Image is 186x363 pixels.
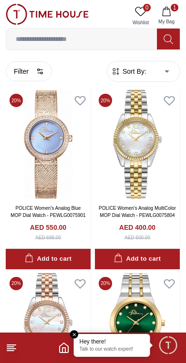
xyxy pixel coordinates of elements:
[121,67,146,76] span: Sort By:
[10,206,85,218] a: POLICE Women's Analog Blue MOP Dial Watch - PEWLG0075901
[6,61,52,81] button: Filter
[129,4,153,28] a: 0Wishlist
[143,4,151,11] span: 0
[6,4,89,25] img: ...
[171,4,178,11] span: 1
[155,18,178,25] span: My Bag
[95,249,180,269] button: Add to cart
[58,342,70,353] a: Home
[35,234,61,241] div: AED 688.00
[70,330,79,339] em: Close tooltip
[114,254,161,265] div: Add to cart
[99,206,176,218] a: POLICE Women's Analog MultiColor MOP Dial Watch - PEWLG0075804
[99,277,112,290] span: 20 %
[153,4,180,28] button: 1My Bag
[80,346,145,353] p: Talk to our watch expert!
[10,94,23,107] span: 20 %
[111,67,146,76] button: Sort By:
[119,223,155,232] h4: AED 400.00
[6,249,91,269] button: Add to cart
[158,335,179,356] div: Chat Widget
[30,223,66,232] h4: AED 550.00
[99,94,112,107] span: 20 %
[80,338,145,345] div: Hey there!
[25,254,72,265] div: Add to cart
[129,19,153,26] span: Wishlist
[10,277,23,290] span: 20 %
[6,90,91,199] img: POLICE Women's Analog Blue MOP Dial Watch - PEWLG0075901
[95,90,180,199] img: POLICE Women's Analog MultiColor MOP Dial Watch - PEWLG0075804
[124,234,150,241] div: AED 500.00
